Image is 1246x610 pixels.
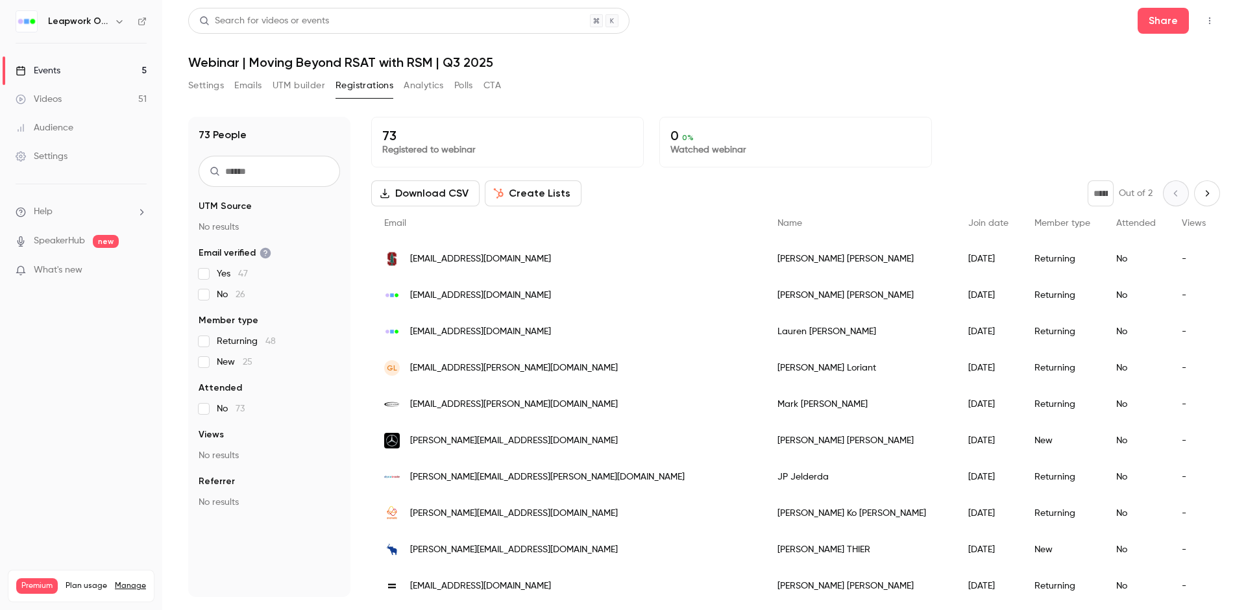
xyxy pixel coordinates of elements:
span: [EMAIL_ADDRESS][DOMAIN_NAME] [410,252,551,266]
div: [DATE] [955,386,1021,422]
span: GL [387,362,397,374]
p: No results [199,496,340,509]
div: [DATE] [955,277,1021,313]
img: atp.dk [384,578,400,594]
div: [DATE] [955,459,1021,495]
img: bailliegifford.com [384,396,400,412]
p: Out of 2 [1119,187,1153,200]
span: 48 [265,337,276,346]
button: Next page [1194,180,1220,206]
span: 26 [236,290,245,299]
p: 0 [670,128,921,143]
div: No [1103,531,1169,568]
div: No [1103,422,1169,459]
h1: Webinar | Moving Beyond RSAT with RSM | Q3 2025 [188,55,1220,70]
span: [EMAIL_ADDRESS][PERSON_NAME][DOMAIN_NAME] [410,361,618,375]
div: Returning [1021,350,1103,386]
button: Emails [234,75,262,96]
div: [PERSON_NAME] [PERSON_NAME] [764,241,955,277]
div: New [1021,422,1103,459]
img: Leapwork Online Event [16,11,37,32]
div: [PERSON_NAME] [PERSON_NAME] [764,277,955,313]
div: Returning [1021,313,1103,350]
div: [PERSON_NAME] [PERSON_NAME] [764,568,955,604]
span: No [217,402,245,415]
div: - [1169,313,1219,350]
h1: 73 People [199,127,247,143]
span: Views [199,428,224,441]
span: 73 [236,404,245,413]
button: Share [1138,8,1189,34]
button: CTA [483,75,501,96]
div: - [1169,277,1219,313]
img: avanade.com [384,506,400,521]
span: Attended [199,382,242,395]
div: No [1103,241,1169,277]
p: 73 [382,128,633,143]
div: Lauren [PERSON_NAME] [764,313,955,350]
div: - [1169,422,1219,459]
div: Events [16,64,60,77]
span: [EMAIL_ADDRESS][DOMAIN_NAME] [410,289,551,302]
span: [PERSON_NAME][EMAIL_ADDRESS][DOMAIN_NAME] [410,434,618,448]
button: Download CSV [371,180,480,206]
img: cargobull.com [384,542,400,557]
span: Returning [217,335,276,348]
p: Watched webinar [670,143,921,156]
div: [DATE] [955,313,1021,350]
span: Join date [968,219,1008,228]
div: [PERSON_NAME] [PERSON_NAME] [764,422,955,459]
div: New [1021,531,1103,568]
div: [PERSON_NAME] Loriant [764,350,955,386]
div: - [1169,495,1219,531]
div: No [1103,277,1169,313]
div: [DATE] [955,241,1021,277]
span: 47 [238,269,248,278]
span: [EMAIL_ADDRESS][DOMAIN_NAME] [410,579,551,593]
div: - [1169,386,1219,422]
div: Returning [1021,277,1103,313]
div: - [1169,459,1219,495]
img: alumni.stanford.edu [384,251,400,267]
iframe: Noticeable Trigger [131,265,147,276]
a: SpeakerHub [34,234,85,248]
div: No [1103,386,1169,422]
button: Analytics [404,75,444,96]
div: [DATE] [955,350,1021,386]
div: No [1103,350,1169,386]
span: Referrer [199,475,235,488]
span: [PERSON_NAME][EMAIL_ADDRESS][DOMAIN_NAME] [410,507,618,520]
div: [DATE] [955,531,1021,568]
span: new [93,235,119,248]
div: Returning [1021,568,1103,604]
button: Polls [454,75,473,96]
section: facet-groups [199,200,340,509]
span: No [217,288,245,301]
div: - [1169,241,1219,277]
div: No [1103,568,1169,604]
div: Mark [PERSON_NAME] [764,386,955,422]
span: UTM Source [199,200,252,213]
span: Attended [1116,219,1156,228]
span: Views [1182,219,1206,228]
div: [PERSON_NAME] THIER [764,531,955,568]
span: Help [34,205,53,219]
div: [DATE] [955,422,1021,459]
span: Yes [217,267,248,280]
button: Registrations [336,75,393,96]
span: 0 % [682,133,694,142]
span: Plan usage [66,581,107,591]
div: - [1169,531,1219,568]
span: Member type [1034,219,1090,228]
span: Name [777,219,802,228]
span: Email verified [199,247,271,260]
span: New [217,356,252,369]
span: [EMAIL_ADDRESS][DOMAIN_NAME] [410,325,551,339]
img: leapwork.com [384,287,400,303]
p: Registered to webinar [382,143,633,156]
button: Create Lists [485,180,581,206]
a: Manage [115,581,146,591]
div: [DATE] [955,568,1021,604]
div: No [1103,459,1169,495]
span: 25 [243,358,252,367]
